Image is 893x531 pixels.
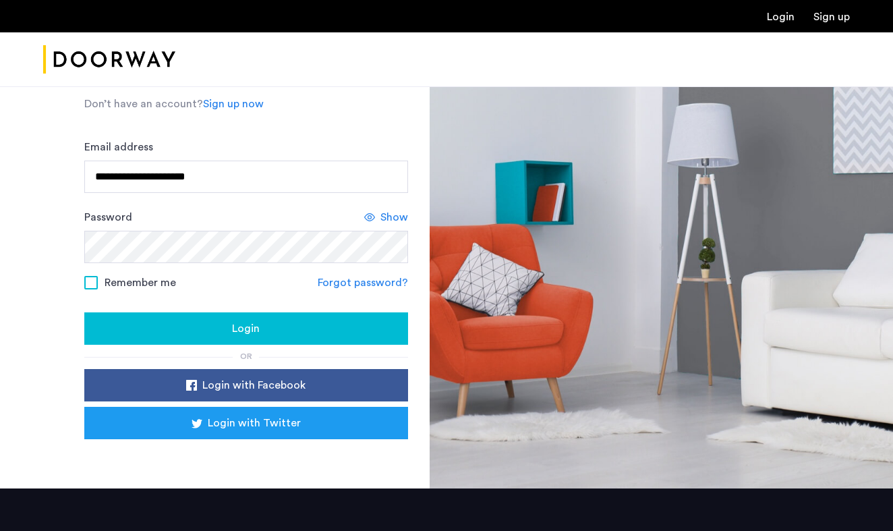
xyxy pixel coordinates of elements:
[111,443,381,473] div: Sign in with Google. Opens in new tab
[813,11,850,22] a: Registration
[43,34,175,85] img: logo
[380,209,408,225] span: Show
[43,34,175,85] a: Cazamio Logo
[240,352,252,360] span: or
[202,377,306,393] span: Login with Facebook
[767,11,795,22] a: Login
[84,407,408,439] button: button
[318,275,408,291] a: Forgot password?
[203,96,264,112] a: Sign up now
[84,209,132,225] label: Password
[105,275,176,291] span: Remember me
[84,139,153,155] label: Email address
[84,312,408,345] button: button
[232,320,260,337] span: Login
[84,369,408,401] button: button
[208,415,301,431] span: Login with Twitter
[84,99,203,109] span: Don’t have an account?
